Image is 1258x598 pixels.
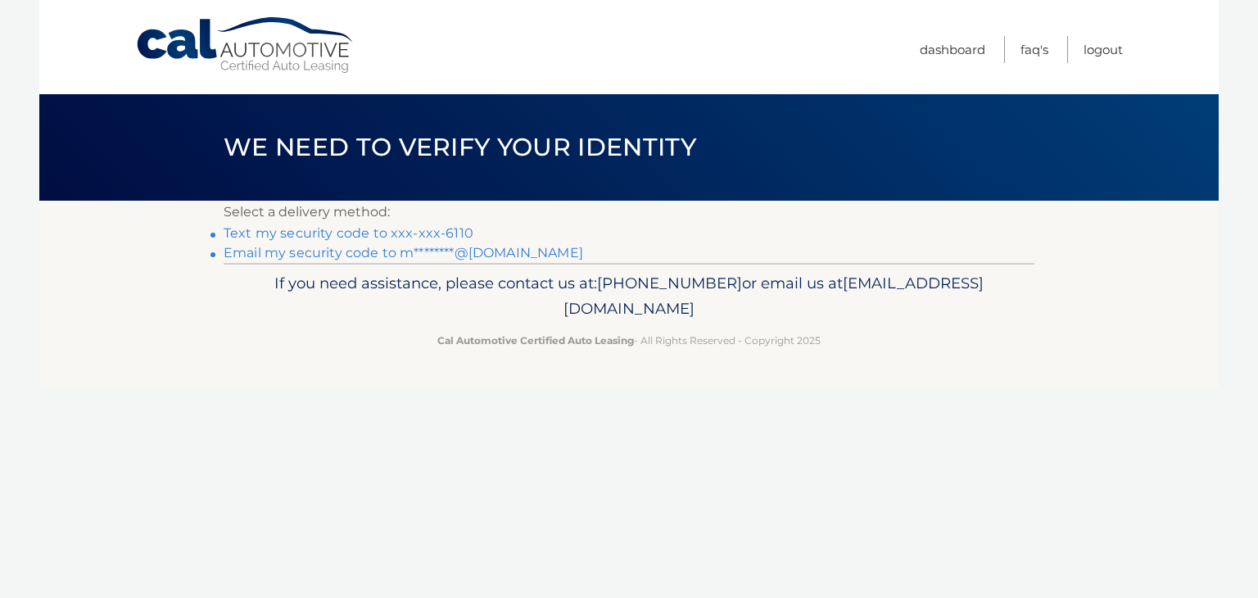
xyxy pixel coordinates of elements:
[234,332,1024,349] p: - All Rights Reserved - Copyright 2025
[224,201,1034,224] p: Select a delivery method:
[437,334,634,347] strong: Cal Automotive Certified Auto Leasing
[597,274,742,292] span: [PHONE_NUMBER]
[135,16,356,75] a: Cal Automotive
[1084,36,1123,63] a: Logout
[224,225,473,241] a: Text my security code to xxx-xxx-6110
[224,245,583,260] a: Email my security code to m********@[DOMAIN_NAME]
[920,36,985,63] a: Dashboard
[234,270,1024,323] p: If you need assistance, please contact us at: or email us at
[1020,36,1048,63] a: FAQ's
[224,132,696,162] span: We need to verify your identity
